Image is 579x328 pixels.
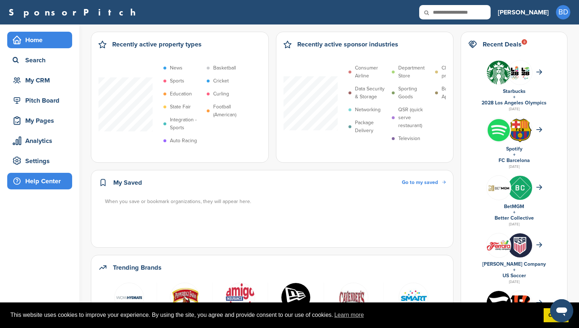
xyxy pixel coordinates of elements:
[398,64,431,80] p: Department Store
[355,119,388,135] p: Package Delivery
[11,134,72,147] div: Analytics
[339,283,368,312] img: Data
[402,179,438,185] span: Go to my saved
[513,267,516,273] a: +
[355,106,381,114] p: Networking
[7,153,72,169] a: Settings
[7,132,72,149] a: Analytics
[333,310,365,320] a: learn more about cookies
[170,116,203,132] p: Integration - Sports
[297,39,398,49] h2: Recently active sponsor industries
[498,4,549,20] a: [PERSON_NAME]
[170,77,184,85] p: Sports
[503,88,526,94] a: Starbucks
[482,100,547,106] a: 2028 Los Angeles Olympics
[544,308,569,323] a: dismiss cookie message
[161,283,209,311] a: Data
[499,157,530,163] a: FC Barcelona
[503,273,526,279] a: US Soccer
[504,203,524,210] a: BetMGM
[513,209,516,215] a: +
[442,64,475,80] p: Cleaning products
[11,33,72,46] div: Home
[398,135,420,143] p: Television
[10,310,538,320] span: This website uses cookies to improve your experience. By using the site, you agree and provide co...
[487,60,511,85] img: Open uri20141112 50798 1m0bak2
[468,221,560,228] div: [DATE]
[355,85,388,101] p: Data Security & Storage
[9,8,140,17] a: SponsorPitch
[508,294,532,311] img: Data?1415808195
[355,64,388,80] p: Consumer Airline
[225,283,255,312] img: Logo
[11,74,72,87] div: My CRM
[272,283,320,311] a: Wobo2crb 400x400
[487,240,511,251] img: Ferrara candy logo
[442,85,475,101] p: Bathroom Appliances
[498,7,549,17] h3: [PERSON_NAME]
[105,198,447,206] div: When you save or bookmark organizations, they will appear here.
[513,94,516,100] a: +
[7,92,72,109] a: Pitch Board
[550,299,573,322] iframe: Button to launch messaging window
[216,283,264,311] a: Logo
[213,90,229,98] p: Curling
[113,262,162,273] h2: Trending Brands
[113,178,142,188] h2: My Saved
[487,181,511,194] img: Screen shot 2020 11 05 at 10.46.00 am
[522,39,527,45] div: 8
[513,152,516,158] a: +
[112,39,202,49] h2: Recently active property types
[487,291,511,315] img: Okcnagxi 400x400
[483,39,522,49] h2: Recent Deals
[7,112,72,129] a: My Pages
[508,176,532,200] img: Inc kuuz 400x400
[398,106,431,130] p: QSR (quick serve restaurant)
[7,52,72,68] a: Search
[506,146,522,152] a: Spotify
[399,283,428,312] img: 429558 10150649320862311 403659296 n
[213,64,236,72] p: Basketball
[7,173,72,189] a: Help Center
[170,137,197,145] p: Auto Racing
[7,32,72,48] a: Home
[482,261,546,267] a: [PERSON_NAME] Company
[468,279,560,285] div: [DATE]
[11,114,72,127] div: My Pages
[105,283,153,311] a: Wow
[11,94,72,107] div: Pitch Board
[170,103,191,111] p: State Fair
[114,283,144,312] img: Wow
[487,118,511,142] img: Vrpucdn2 400x400
[495,215,534,221] a: Better Collective
[170,64,183,72] p: News
[556,5,570,19] span: BD
[468,106,560,112] div: [DATE]
[170,283,199,312] img: Data
[213,77,229,85] p: Cricket
[170,90,192,98] p: Education
[328,283,380,311] a: Data
[398,85,431,101] p: Sporting Goods
[11,175,72,188] div: Help Center
[213,103,246,119] p: Football (American)
[11,154,72,167] div: Settings
[508,60,532,85] img: Csrq75nh 400x400
[508,233,532,257] img: whvs id 400x400
[508,118,532,143] img: Open uri20141112 64162 1yeofb6?1415809477
[402,179,446,187] a: Go to my saved
[468,163,560,170] div: [DATE]
[11,54,72,67] div: Search
[7,72,72,89] a: My CRM
[387,283,439,311] a: 429558 10150649320862311 403659296 n
[281,283,311,312] img: Wobo2crb 400x400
